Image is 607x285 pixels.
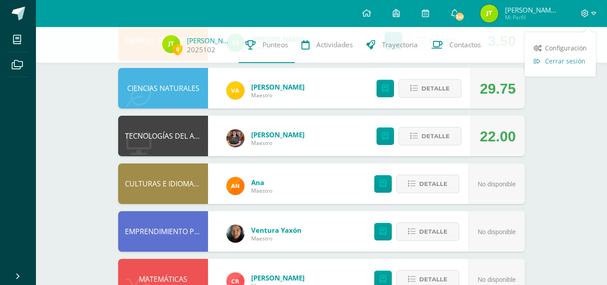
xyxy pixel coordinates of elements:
[359,27,425,63] a: Trayectoria
[118,116,208,156] div: TECNOLOGÍAS DEL APRENDIZAJE Y LA COMUNICACIÓN
[478,181,516,188] span: No disponible
[226,177,244,195] img: fc6731ddebfef4a76f049f6e852e62c4.png
[421,128,450,145] span: Detalle
[480,116,516,157] div: 22.00
[505,14,559,21] span: Mi Perfil
[251,187,272,195] span: Maestro
[419,176,447,192] span: Detalle
[480,68,516,109] div: 29.75
[251,91,305,99] span: Maestro
[251,235,301,242] span: Maestro
[399,79,461,98] button: Detalle
[316,40,353,50] span: Actividades
[545,44,587,52] span: Configuración
[455,12,465,22] span: 241
[118,211,208,252] div: EMPRENDIMIENTO PARA LA PRODUCTIVIDAD
[187,36,232,45] a: [PERSON_NAME]
[118,163,208,204] div: CULTURAS E IDIOMAS MAYAS, GARÍFUNA O XINCA
[399,127,461,145] button: Detalle
[251,273,305,282] a: [PERSON_NAME]
[251,82,305,91] a: [PERSON_NAME]
[251,130,305,139] a: [PERSON_NAME]
[118,68,208,109] div: CIENCIAS NATURALES
[251,226,301,235] a: Ventura Yaxón
[226,129,244,147] img: 60a759e8b02ec95d430434cf0c0a55c7.png
[449,40,481,50] span: Contactos
[505,5,559,14] span: [PERSON_NAME] [PERSON_NAME]
[545,57,585,65] span: Cerrar sesión
[173,44,182,55] span: 0
[525,41,596,54] a: Configuración
[187,45,215,54] a: 2025102
[421,80,450,97] span: Detalle
[239,27,295,63] a: Punteos
[251,178,272,187] a: Ana
[425,27,487,63] a: Contactos
[478,228,516,235] span: No disponible
[262,40,288,50] span: Punteos
[396,222,459,241] button: Detalle
[226,225,244,243] img: 8175af1d143b9940f41fde7902e8cac3.png
[396,175,459,193] button: Detalle
[226,81,244,100] img: ee14f5f4b494e826f4c79b14e8076283.png
[419,223,447,240] span: Detalle
[480,5,498,23] img: cabfd6ae37265bc7b554c922d1ac91c2.png
[295,27,359,63] a: Actividades
[162,35,180,53] img: cabfd6ae37265bc7b554c922d1ac91c2.png
[382,40,418,50] span: Trayectoria
[525,54,596,68] a: Cerrar sesión
[478,276,516,283] span: No disponible
[251,139,305,147] span: Maestro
